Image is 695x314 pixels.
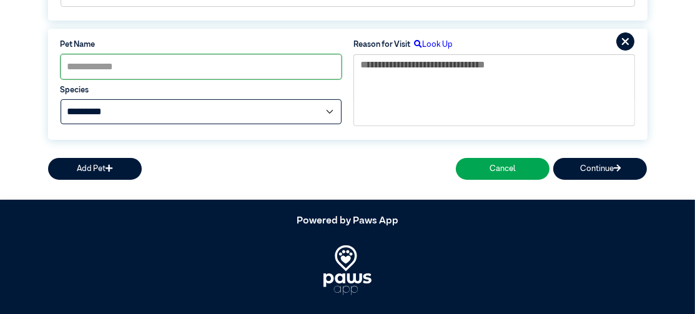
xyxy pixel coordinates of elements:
h5: Powered by Paws App [48,215,648,227]
button: Add Pet [48,158,142,180]
label: Species [61,84,342,96]
label: Reason for Visit [353,39,410,51]
button: Continue [553,158,647,180]
label: Pet Name [61,39,342,51]
img: PawsApp [323,245,372,295]
label: Look Up [410,39,453,51]
button: Cancel [456,158,550,180]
